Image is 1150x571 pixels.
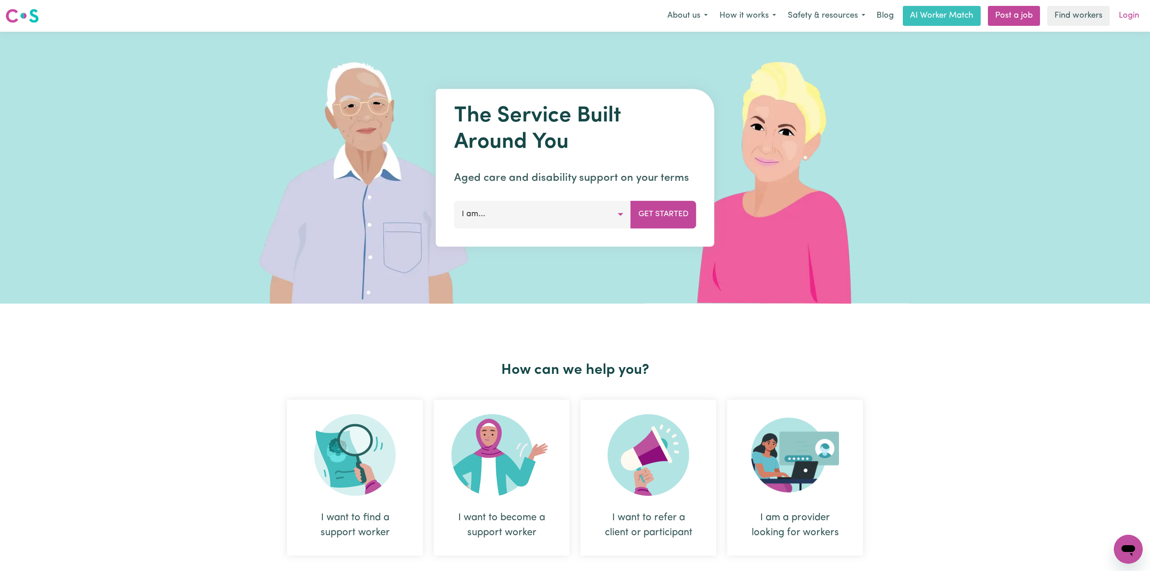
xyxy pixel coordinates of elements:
div: I want to find a support worker [287,400,423,556]
img: Careseekers logo [5,8,39,24]
p: Aged care and disability support on your terms [454,170,696,186]
div: I want to become a support worker [455,510,548,540]
div: I am a provider looking for workers [727,400,863,556]
button: Get Started [631,201,696,228]
button: Safety & resources [782,6,871,25]
button: I am... [454,201,631,228]
a: Login [1113,6,1145,26]
a: Careseekers logo [5,5,39,26]
div: I want to refer a client or participant [580,400,716,556]
div: I am a provider looking for workers [749,510,841,540]
a: Blog [871,6,899,26]
button: About us [661,6,714,25]
div: I want to become a support worker [434,400,570,556]
img: Provider [751,414,839,496]
img: Search [314,414,396,496]
a: Find workers [1047,6,1110,26]
a: Post a job [988,6,1040,26]
img: Become Worker [451,414,552,496]
h2: How can we help you? [282,362,868,379]
iframe: Button to launch messaging window [1114,535,1143,564]
div: I want to refer a client or participant [602,510,695,540]
h1: The Service Built Around You [454,103,696,155]
div: I want to find a support worker [309,510,401,540]
a: AI Worker Match [903,6,981,26]
img: Refer [608,414,689,496]
button: How it works [714,6,782,25]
